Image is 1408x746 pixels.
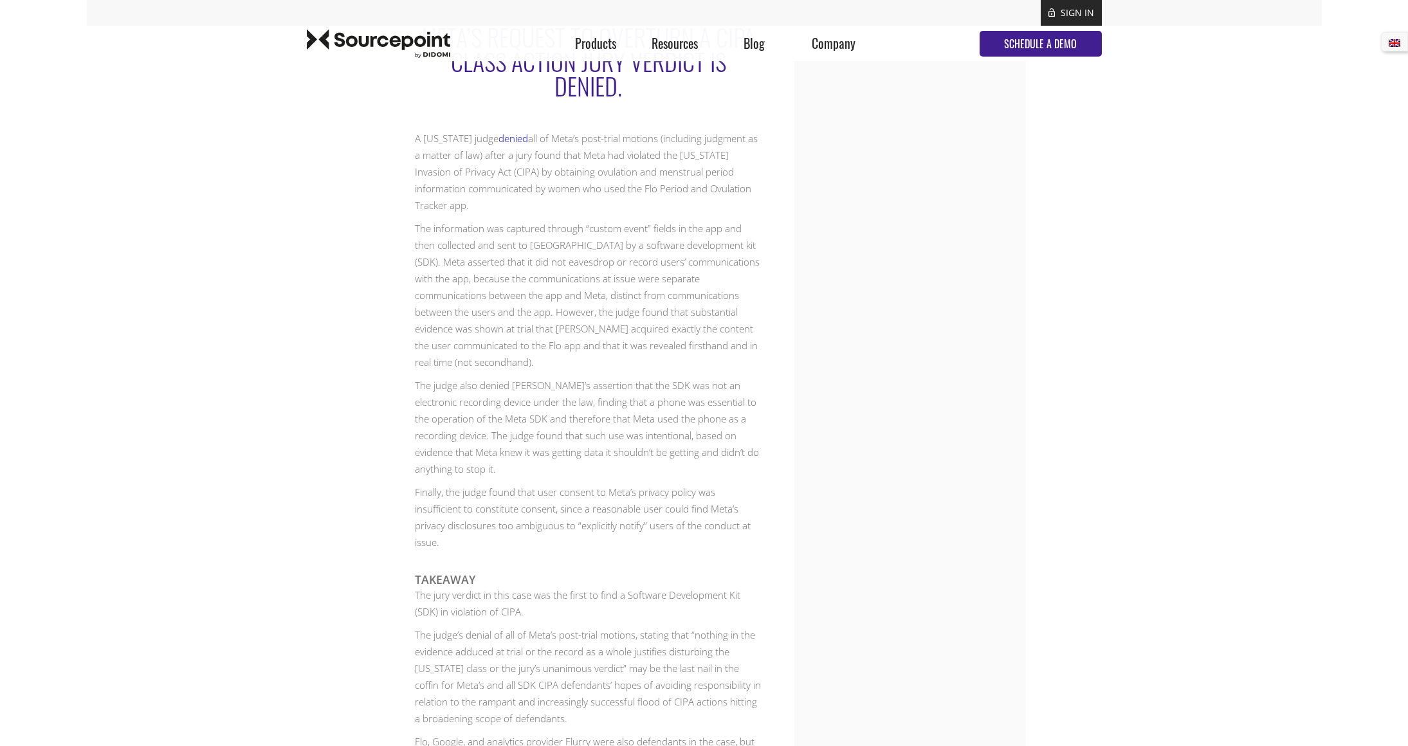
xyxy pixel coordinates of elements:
[415,572,475,587] strong: TAKEAWAY
[307,29,450,58] img: Sourcepoint
[415,220,762,370] p: The information was captured through “custom event” fields in the app and then collected and sent...
[415,484,762,550] p: Finally, the judge found that user consent to Meta’s privacy policy was insufficient to constitut...
[498,132,528,145] a: denied
[55,64,163,76] a: Privacy and Cookie Policy
[635,26,715,61] div: Resources
[1389,39,1400,47] img: English
[415,377,762,477] p: The judge also denied [PERSON_NAME]’s assertion that the SDK was not an electronic recording devi...
[980,31,1102,57] a: SCHEDULE A DEMO
[163,65,165,76] span: .
[715,26,794,61] div: Blog
[794,26,873,61] div: Company
[415,626,762,727] p: The judge’s denial of all of Meta’s post-trial motions, stating that “nothing in the evidence add...
[415,24,762,130] h2: Meta’s Request to Overturn a CIPA Class Action Jury Verdict is Denied.
[415,130,762,214] p: A [US_STATE] judge all of Meta’s post-trial motions (including judgment as a matter of law) after...
[1048,8,1055,17] img: lock.svg
[556,26,635,61] div: Products
[415,587,762,620] p: The jury verdict in this case was the first to find a Software Development Kit (SDK) in violation...
[1061,6,1094,19] a: SIGN IN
